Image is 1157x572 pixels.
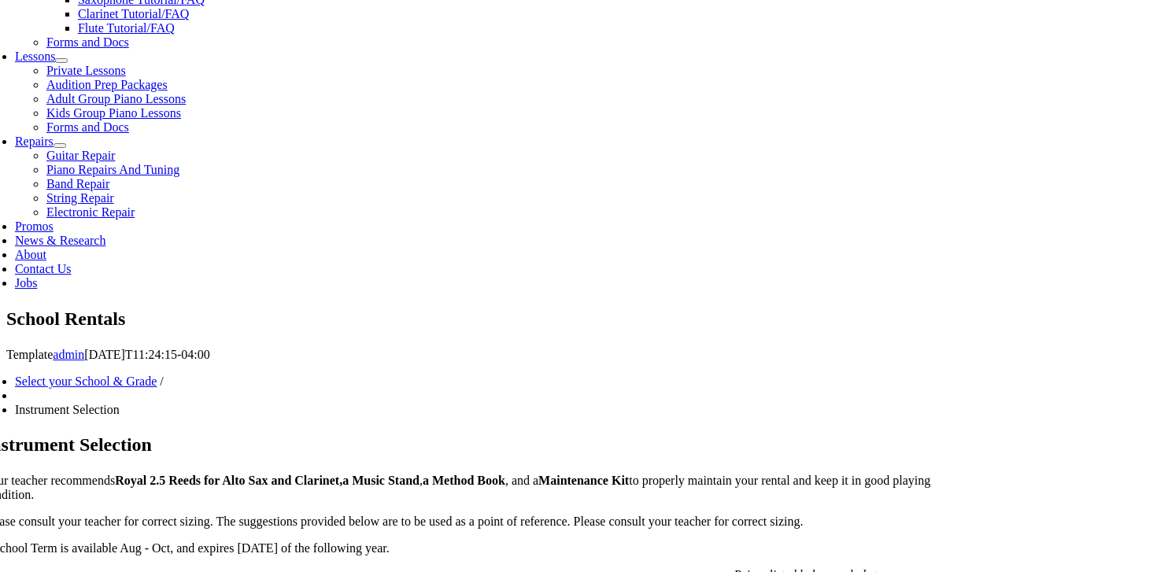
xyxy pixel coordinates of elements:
a: Private Lessons [46,64,126,77]
a: Flute Tutorial/FAQ [78,21,175,35]
a: Select your School & Grade [15,375,157,388]
a: Lessons [15,50,56,63]
strong: a Music Stand [342,474,420,487]
strong: Maintenance Kit [538,474,629,487]
strong: a Method Book [423,474,505,487]
span: / [160,375,163,388]
strong: Royal 2.5 Reeds for Alto Sax and Clarinet, [115,474,342,487]
a: Clarinet Tutorial/FAQ [78,7,190,20]
button: Open submenu of Repairs [54,143,66,148]
a: Guitar Repair [46,149,116,162]
a: String Repair [46,191,114,205]
span: Template [6,348,53,361]
a: Jobs [15,276,37,290]
a: News & Research [15,234,106,247]
a: admin [53,348,84,361]
a: About [15,248,46,261]
section: Page Title Bar [6,306,1151,333]
a: Promos [15,220,54,233]
a: Audition Prep Packages [46,78,168,91]
a: Forms and Docs [46,120,129,134]
a: Electronic Repair [46,205,135,219]
a: Contact Us [15,262,72,275]
a: Adult Group Piano Lessons [46,92,186,105]
a: Band Repair [46,177,109,190]
a: Forms and Docs [46,35,129,49]
li: Instrument Selection [15,403,941,417]
a: Kids Group Piano Lessons [46,106,181,120]
span: [DATE]T11:24:15-04:00 [84,348,209,361]
h1: School Rentals [6,306,1151,333]
button: Open submenu of Lessons [55,58,68,63]
a: Piano Repairs And Tuning [46,163,179,176]
a: Repairs [15,135,54,148]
